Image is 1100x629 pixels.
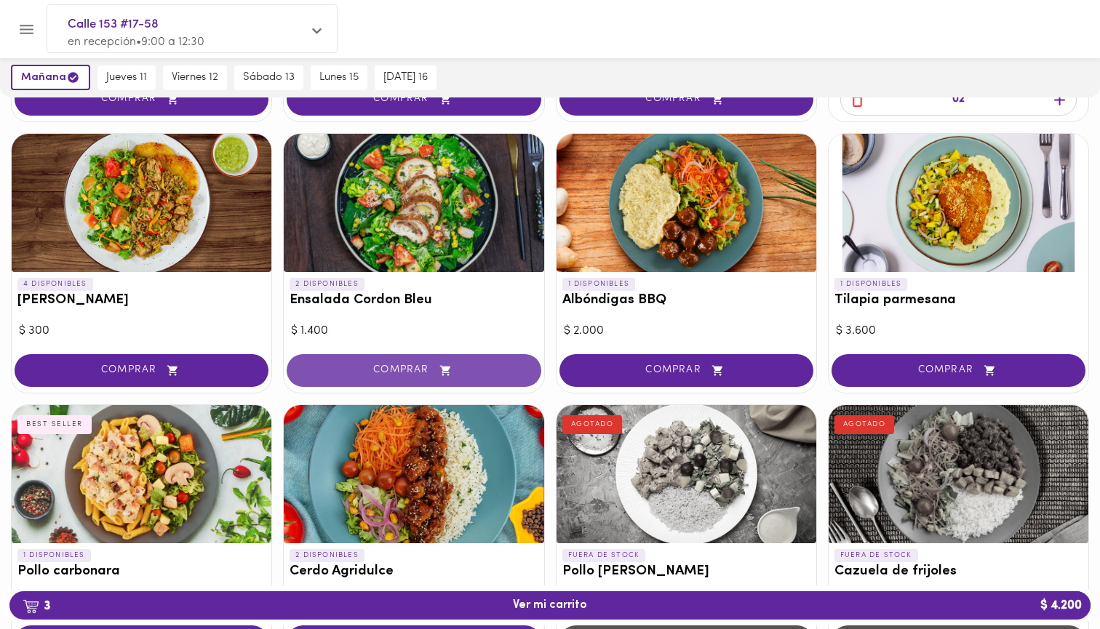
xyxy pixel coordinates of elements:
div: AGOTADO [562,415,623,434]
div: Tilapia parmesana [829,134,1088,272]
button: COMPRAR [832,354,1085,387]
div: Ensalada Cordon Bleu [284,134,543,272]
span: en recepción • 9:00 a 12:30 [68,36,204,48]
h3: [PERSON_NAME] [17,293,266,308]
button: viernes 12 [163,65,227,90]
iframe: Messagebird Livechat Widget [1016,545,1085,614]
p: 1 DISPONIBLES [834,278,908,291]
button: 3Ver mi carrito$ 4.200 [9,591,1091,620]
span: viernes 12 [172,71,218,84]
div: AGOTADO [834,415,895,434]
p: 1 DISPONIBLES [17,549,91,562]
p: 02 [952,92,965,108]
button: COMPRAR [287,354,541,387]
button: COMPRAR [287,83,541,116]
h3: Pollo [PERSON_NAME] [562,564,810,580]
p: 4 DISPONIBLES [17,278,93,291]
div: Albóndigas BBQ [557,134,816,272]
button: jueves 11 [97,65,156,90]
p: 2 DISPONIBLES [290,549,364,562]
span: lunes 15 [319,71,359,84]
div: Cazuela de frijoles [829,405,1088,543]
button: mañana [11,65,90,90]
p: FUERA DE STOCK [562,549,646,562]
p: 1 DISPONIBLES [562,278,636,291]
span: COMPRAR [578,93,795,105]
span: COMPRAR [33,93,250,105]
div: Pollo carbonara [12,405,271,543]
button: COMPRAR [15,354,268,387]
button: sábado 13 [234,65,303,90]
span: COMPRAR [850,364,1067,377]
span: Ver mi carrito [513,598,587,612]
div: Pollo Tikka Massala [557,405,816,543]
div: $ 3.600 [836,323,1081,340]
span: [DATE] 16 [383,71,428,84]
button: lunes 15 [311,65,367,90]
button: Menu [9,12,44,47]
span: COMPRAR [578,364,795,377]
span: mañana [21,71,80,84]
span: Calle 153 #17-58 [68,15,302,34]
div: Arroz chaufa [12,134,271,272]
img: cart.png [23,599,39,614]
p: FUERA DE STOCK [834,549,918,562]
h3: Albóndigas BBQ [562,293,810,308]
h3: Cazuela de frijoles [834,564,1083,580]
div: $ 2.000 [564,323,809,340]
div: BEST SELLER [17,415,92,434]
div: $ 1.400 [291,323,536,340]
h3: Ensalada Cordon Bleu [290,293,538,308]
button: COMPRAR [559,83,813,116]
div: $ 300 [19,323,264,340]
button: COMPRAR [559,354,813,387]
span: COMPRAR [33,364,250,377]
h3: Cerdo Agridulce [290,564,538,580]
div: Cerdo Agridulce [284,405,543,543]
span: COMPRAR [305,93,522,105]
button: COMPRAR [15,83,268,116]
span: jueves 11 [106,71,147,84]
span: COMPRAR [305,364,522,377]
button: [DATE] 16 [375,65,437,90]
h3: Tilapia parmesana [834,293,1083,308]
b: 3 [14,596,59,615]
p: 2 DISPONIBLES [290,278,364,291]
h3: Pollo carbonara [17,564,266,580]
span: sábado 13 [243,71,295,84]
